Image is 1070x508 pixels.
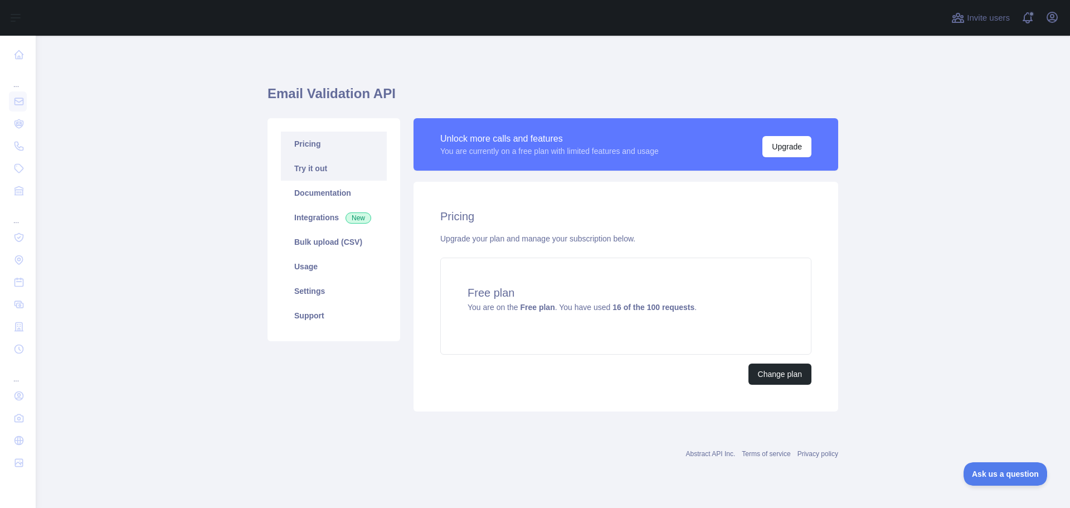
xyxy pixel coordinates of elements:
span: Invite users [967,12,1010,25]
a: Usage [281,254,387,279]
h4: Free plan [468,285,784,301]
a: Settings [281,279,387,303]
button: Invite users [949,9,1012,27]
a: Privacy policy [797,450,838,458]
h2: Pricing [440,209,811,224]
a: Abstract API Inc. [686,450,736,458]
span: You are on the . You have used . [468,303,697,312]
div: ... [9,203,27,225]
div: ... [9,361,27,384]
a: Try it out [281,156,387,181]
div: You are currently on a free plan with limited features and usage [440,146,659,157]
iframe: Toggle Customer Support [964,462,1048,486]
h1: Email Validation API [267,85,838,112]
span: New [346,212,371,224]
a: Terms of service [742,450,790,458]
div: Upgrade your plan and manage your subscription below. [440,233,811,244]
div: Unlock more calls and features [440,132,659,146]
strong: 16 of the 100 requests [612,303,694,312]
a: Bulk upload (CSV) [281,230,387,254]
a: Pricing [281,132,387,156]
a: Documentation [281,181,387,205]
a: Support [281,303,387,328]
button: Upgrade [762,136,811,157]
strong: Free plan [520,303,555,312]
div: ... [9,67,27,89]
a: Integrations New [281,205,387,230]
button: Change plan [748,364,811,385]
